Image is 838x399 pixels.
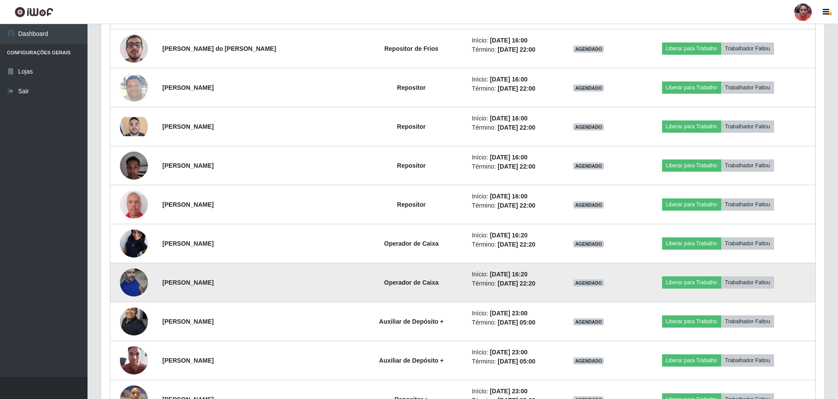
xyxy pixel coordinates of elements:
button: Liberar para Trabalho [662,81,721,94]
time: [DATE] 16:20 [490,232,527,239]
li: Término: [472,123,551,132]
strong: [PERSON_NAME] [162,123,214,130]
li: Início: [472,348,551,357]
button: Liberar para Trabalho [662,354,721,367]
strong: [PERSON_NAME] [162,279,214,286]
time: [DATE] 23:00 [490,349,527,356]
button: Trabalhador Faltou [721,120,774,133]
li: Início: [472,153,551,162]
img: 1739977282987.jpeg [120,147,148,184]
button: Liberar para Trabalho [662,198,721,211]
li: Início: [472,192,551,201]
time: [DATE] 16:20 [490,271,527,278]
time: [DATE] 22:00 [498,163,535,170]
img: 1759440152403.jpeg [120,261,148,304]
strong: [PERSON_NAME] do [PERSON_NAME] [162,45,276,52]
strong: Repositor [397,123,425,130]
strong: [PERSON_NAME] [162,162,214,169]
img: CoreUI Logo [14,7,53,18]
button: Trabalhador Faltou [721,198,774,211]
strong: [PERSON_NAME] [162,201,214,208]
li: Término: [472,84,551,93]
time: [DATE] 05:00 [498,358,535,365]
time: [DATE] 05:00 [498,319,535,326]
button: Liberar para Trabalho [662,120,721,133]
button: Trabalhador Faltou [721,81,774,94]
button: Trabalhador Faltou [721,315,774,328]
img: 1724758251870.jpeg [120,117,148,136]
button: Liberar para Trabalho [662,159,721,172]
strong: [PERSON_NAME] [162,240,214,247]
li: Término: [472,240,551,249]
time: [DATE] 22:00 [498,46,535,53]
strong: Auxiliar de Depósito + [379,318,443,325]
li: Início: [472,387,551,396]
time: [DATE] 16:00 [490,37,527,44]
span: AGENDADO [573,162,604,169]
strong: [PERSON_NAME] [162,318,214,325]
button: Liberar para Trabalho [662,42,721,55]
time: [DATE] 22:20 [498,241,535,248]
img: 1742948591558.jpeg [120,212,148,275]
li: Início: [472,36,551,45]
strong: Repositor [397,84,425,91]
strong: Repositor [397,162,425,169]
time: [DATE] 22:20 [498,280,535,287]
button: Trabalhador Faltou [721,354,774,367]
span: AGENDADO [573,318,604,325]
time: [DATE] 23:00 [490,310,527,317]
button: Liberar para Trabalho [662,315,721,328]
button: Liberar para Trabalho [662,237,721,250]
strong: [PERSON_NAME] [162,84,214,91]
strong: Repositor [397,201,425,208]
span: AGENDADO [573,240,604,247]
time: [DATE] 22:00 [498,85,535,92]
span: AGENDADO [573,201,604,208]
span: AGENDADO [573,46,604,53]
time: [DATE] 16:00 [490,76,527,83]
img: 1734114107778.jpeg [120,302,148,340]
li: Início: [472,309,551,318]
time: [DATE] 16:00 [490,154,527,161]
strong: Auxiliar de Depósito + [379,357,443,364]
li: Término: [472,162,551,171]
span: AGENDADO [573,279,604,286]
time: [DATE] 16:00 [490,115,527,122]
li: Término: [472,279,551,288]
strong: Repositor de Frios [384,45,438,52]
li: Início: [472,270,551,279]
strong: [PERSON_NAME] [162,357,214,364]
time: [DATE] 16:00 [490,193,527,200]
li: Início: [472,114,551,123]
li: Término: [472,318,551,327]
time: [DATE] 22:00 [498,202,535,209]
time: [DATE] 23:00 [490,388,527,395]
strong: Operador de Caixa [384,240,439,247]
li: Início: [472,75,551,84]
li: Término: [472,201,551,210]
li: Início: [472,231,551,240]
span: AGENDADO [573,357,604,364]
button: Trabalhador Faltou [721,159,774,172]
button: Trabalhador Faltou [721,42,774,55]
strong: Operador de Caixa [384,279,439,286]
time: [DATE] 22:00 [498,124,535,131]
span: AGENDADO [573,124,604,131]
img: 1743595929569.jpeg [120,342,148,379]
span: AGENDADO [573,85,604,92]
button: Trabalhador Faltou [721,237,774,250]
li: Término: [472,357,551,366]
img: 1697490161329.jpeg [120,69,148,106]
img: 1749158606538.jpeg [120,189,148,220]
img: 1756753723201.jpeg [120,24,148,74]
button: Trabalhador Faltou [721,276,774,289]
button: Liberar para Trabalho [662,276,721,289]
li: Término: [472,45,551,54]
